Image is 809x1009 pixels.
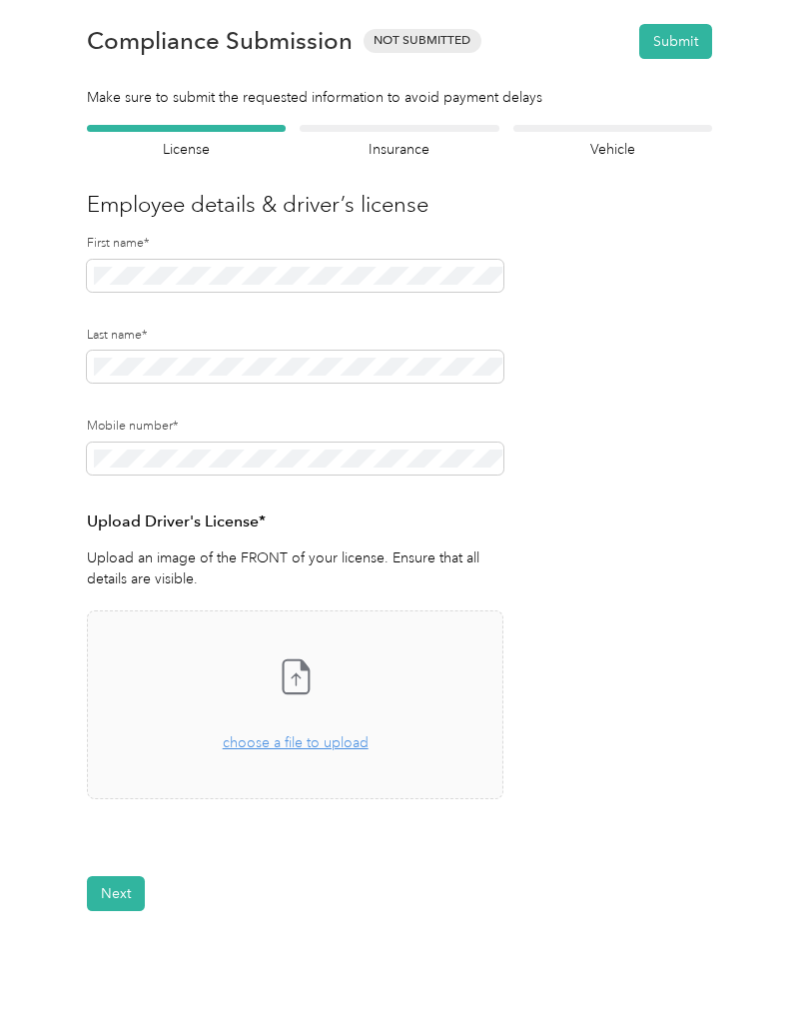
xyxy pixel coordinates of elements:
h1: Compliance Submission [87,27,353,55]
iframe: Everlance-gr Chat Button Frame [697,897,809,1009]
label: First name* [87,235,503,253]
p: Upload an image of the FRONT of your license. Ensure that all details are visible. [87,547,503,589]
h4: Vehicle [513,139,712,160]
span: Not Submitted [364,29,481,52]
span: choose a file to upload [88,611,502,798]
h3: Upload Driver's License* [87,509,503,534]
h3: Employee details & driver’s license [87,188,712,221]
h4: License [87,139,286,160]
h4: Insurance [300,139,498,160]
span: choose a file to upload [223,734,369,751]
div: Make sure to submit the requested information to avoid payment delays [87,87,712,108]
button: Submit [639,24,712,59]
label: Last name* [87,327,503,345]
button: Next [87,876,145,911]
label: Mobile number* [87,418,503,436]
